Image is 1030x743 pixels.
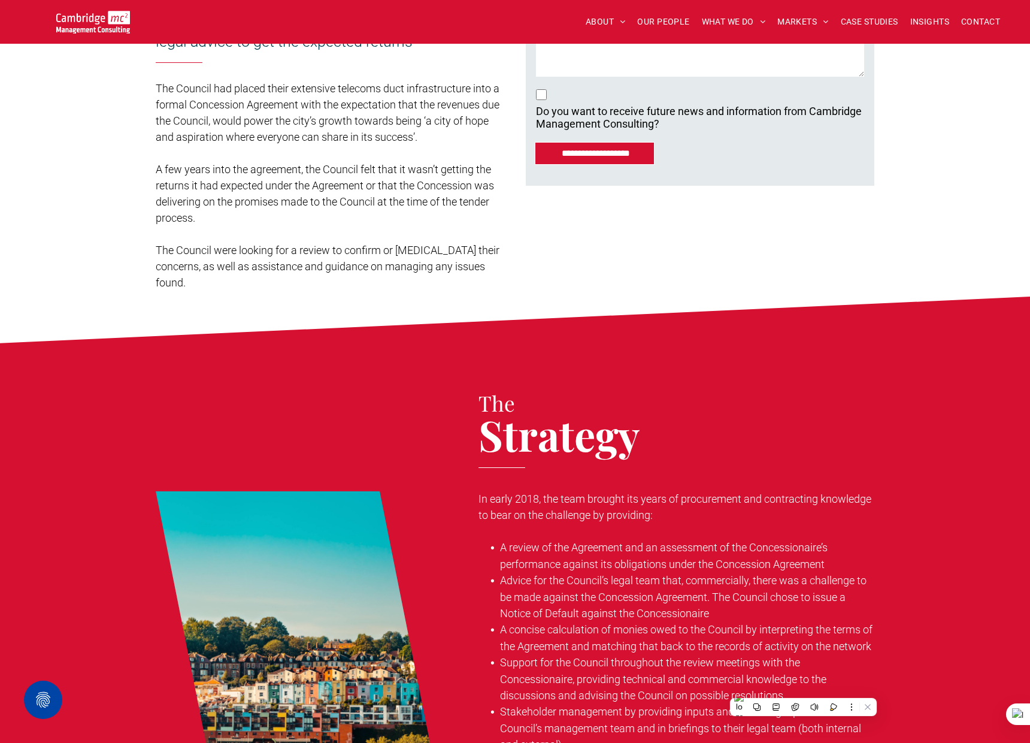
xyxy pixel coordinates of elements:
[156,82,499,143] span: The Council had placed their extensive telecoms duct infrastructure into a formal Concession Agre...
[500,623,873,653] span: A concise calculation of monies owed to the Council by interpreting the terms of the Agreement an...
[500,541,828,570] span: A review of the Agreement and an assessment of the Concessionaire’s performance against its oblig...
[500,574,867,620] span: Advice for the Council’s legal team that, commercially, there was a challenge to be made against ...
[500,656,826,702] span: Support for the Council throughout the review meetings with the Concessionaire, providing technic...
[631,13,695,31] a: OUR PEOPLE
[478,406,640,463] span: Strategy
[696,13,772,31] a: WHAT WE DO
[955,13,1006,31] a: CONTACT
[156,163,494,224] span: A few years into the agreement, the Council felt that it wasn’t getting the returns it had expect...
[156,244,499,289] span: The Council were looking for a review to confirm or [MEDICAL_DATA] their concerns, as well as ass...
[771,13,834,31] a: MARKETS
[478,493,871,521] span: In early 2018, the team brought its years of procurement and contracting knowledge to bear on the...
[536,105,862,130] p: Do you want to receive future news and information from Cambridge Management Consulting?
[56,13,130,25] a: Your Business Transformed | Cambridge Management Consulting
[56,11,130,34] img: Go to Homepage
[478,389,515,417] span: The
[536,89,547,100] input: Do you want to receive future news and information from Cambridge Management Consulting? CASE STU...
[835,13,904,31] a: CASE STUDIES
[904,13,955,31] a: INSIGHTS
[580,13,632,31] a: ABOUT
